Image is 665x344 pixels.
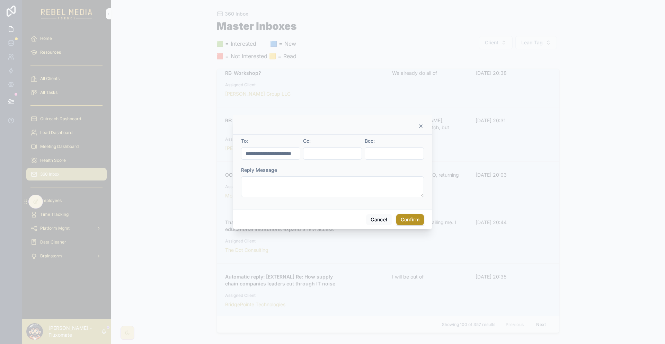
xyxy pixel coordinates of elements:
[241,167,277,173] span: Reply Message
[396,214,424,225] button: Confirm
[366,214,392,225] button: Cancel
[241,138,248,144] span: To:
[365,138,375,144] span: Bcc:
[303,138,311,144] span: Cc:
